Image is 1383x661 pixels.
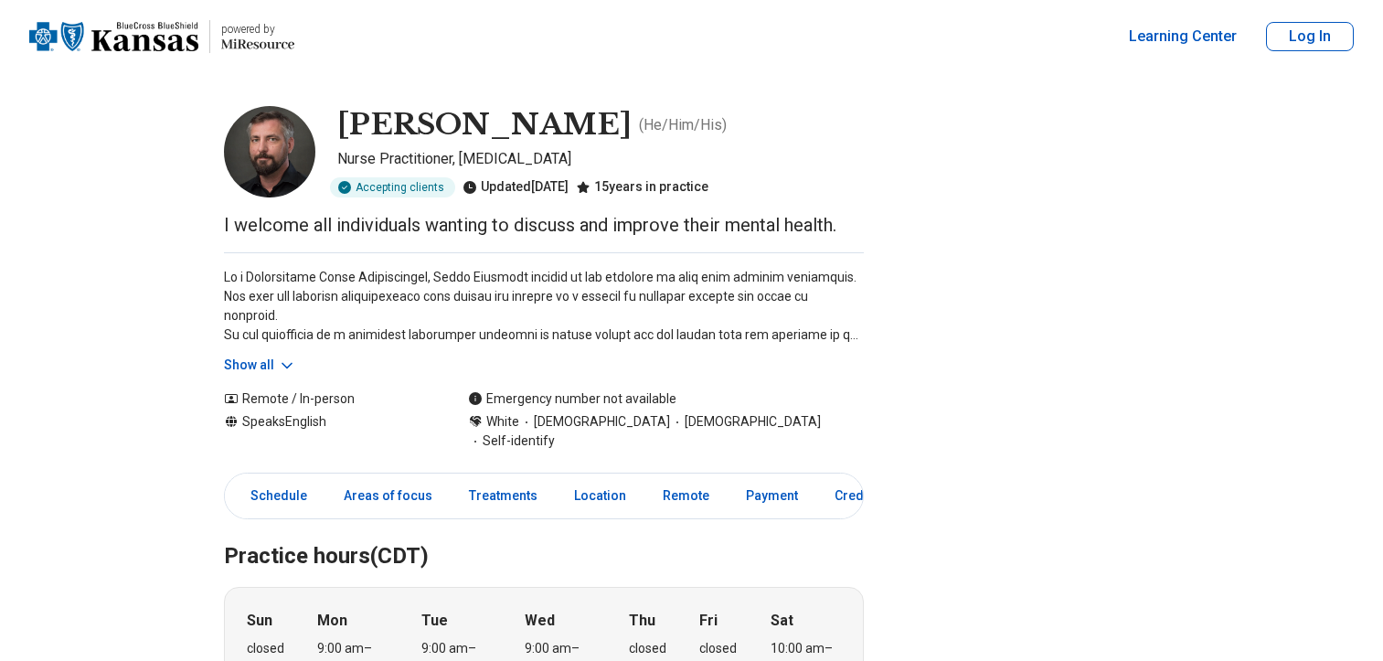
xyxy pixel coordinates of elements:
[576,177,708,197] div: 15 years in practice
[525,610,555,632] strong: Wed
[224,497,864,572] h2: Practice hours (CDT)
[337,106,632,144] h1: [PERSON_NAME]
[224,212,864,238] p: I welcome all individuals wanting to discuss and improve their mental health.
[699,610,718,632] strong: Fri
[670,412,821,432] span: [DEMOGRAPHIC_DATA]
[652,477,720,515] a: Remote
[221,22,294,37] p: powered by
[247,639,284,658] div: closed
[224,268,864,345] p: Lo i Dolorsitame Conse Adipiscingel, Seddo Eiusmodt incidid ut lab etdolore ma aliq enim adminim ...
[563,477,637,515] a: Location
[771,610,793,632] strong: Sat
[519,412,670,432] span: [DEMOGRAPHIC_DATA]
[629,639,666,658] div: closed
[247,610,272,632] strong: Sun
[229,477,318,515] a: Schedule
[824,477,915,515] a: Credentials
[463,177,569,197] div: Updated [DATE]
[735,477,809,515] a: Payment
[224,389,431,409] div: Remote / In-person
[639,114,727,136] p: ( He/Him/His )
[468,432,555,451] span: Self-identify
[629,610,655,632] strong: Thu
[224,106,315,197] img: Roger Kirkwood, Nurse Practitioner
[699,639,737,658] div: closed
[333,477,443,515] a: Areas of focus
[330,177,455,197] div: Accepting clients
[317,610,347,632] strong: Mon
[468,389,676,409] div: Emergency number not available
[1266,22,1354,51] button: Log In
[224,412,431,451] div: Speaks English
[224,356,296,375] button: Show all
[1129,26,1237,48] a: Learning Center
[486,412,519,432] span: White
[337,148,864,170] p: Nurse Practitioner, [MEDICAL_DATA]
[29,7,294,66] a: Home page
[421,610,448,632] strong: Tue
[458,477,548,515] a: Treatments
